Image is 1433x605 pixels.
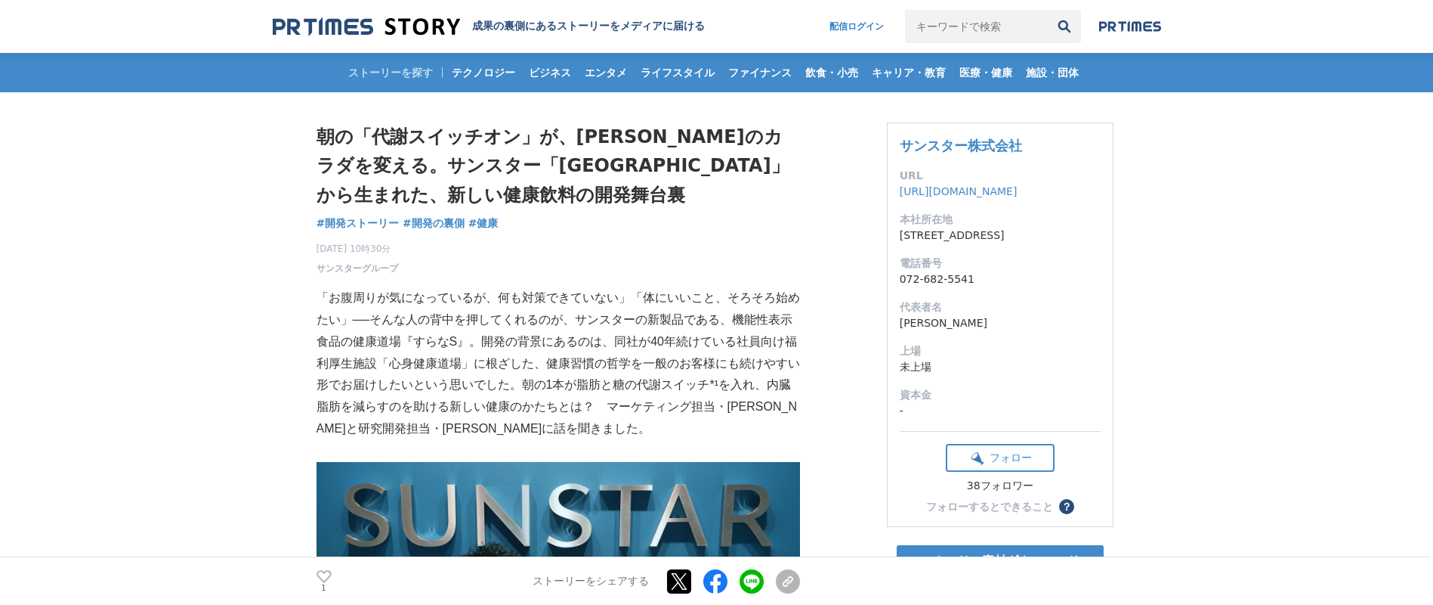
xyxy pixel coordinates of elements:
p: 1 [317,585,332,592]
span: ライフスタイル [635,66,721,79]
span: キャリア・教育 [866,66,952,79]
dt: URL [900,168,1101,184]
dd: 072-682-5541 [900,271,1101,287]
a: サンスターグループ [317,262,398,275]
a: 施設・団体 [1020,53,1085,92]
span: ファイナンス [722,66,798,79]
img: prtimes [1099,20,1161,33]
a: ファイナンス [722,53,798,92]
dd: - [900,403,1101,419]
a: ビジネス [523,53,577,92]
h1: 朝の「代謝スイッチオン」が、[PERSON_NAME]のカラダを変える。サンスター「[GEOGRAPHIC_DATA]」から生まれた、新しい健康飲料の開発舞台裏 [317,123,800,209]
input: キーワードで検索 [905,10,1048,43]
img: 成果の裏側にあるストーリーをメディアに届ける [273,17,460,37]
a: 配信ログイン [814,10,899,43]
a: ストーリー素材ダウンロード [897,545,1104,577]
span: 飲食・小売 [799,66,864,79]
a: #開発の裏側 [403,216,465,231]
span: 施設・団体 [1020,66,1085,79]
dt: 電話番号 [900,256,1101,271]
dt: 本社所在地 [900,212,1101,228]
a: [URL][DOMAIN_NAME] [900,185,1018,197]
span: #健康 [468,216,499,230]
dt: 資本金 [900,387,1101,403]
dt: 上場 [900,343,1101,359]
a: テクノロジー [446,53,521,92]
a: 成果の裏側にあるストーリーをメディアに届ける 成果の裏側にあるストーリーをメディアに届ける [273,17,705,37]
a: #開発ストーリー [317,216,400,231]
p: ストーリーをシェアする [533,575,649,588]
div: フォローするとできること [926,501,1053,512]
span: #開発の裏側 [403,216,465,230]
span: ビジネス [523,66,577,79]
button: フォロー [946,444,1055,472]
dt: 代表者名 [900,299,1101,315]
a: サンスター株式会社 [900,138,1022,154]
h2: 成果の裏側にあるストーリーをメディアに届ける [472,20,705,33]
a: エンタメ [579,53,633,92]
span: テクノロジー [446,66,521,79]
p: 「お腹周りが気になっているが、何も対策できていない」「体にいいこと、そろそろ始めたい」──そんな人の背中を押してくれるのが、サンスターの新製品である、機能性表示食品の健康道場『すらなS』。開発の... [317,287,800,440]
button: 検索 [1048,10,1081,43]
span: ？ [1061,501,1072,512]
dd: [PERSON_NAME] [900,315,1101,331]
span: #開発ストーリー [317,216,400,230]
a: 飲食・小売 [799,53,864,92]
span: エンタメ [579,66,633,79]
dd: 未上場 [900,359,1101,375]
a: キャリア・教育 [866,53,952,92]
a: 医療・健康 [953,53,1018,92]
span: [DATE] 10時30分 [317,242,398,256]
span: 医療・健康 [953,66,1018,79]
div: 38フォロワー [946,479,1055,493]
dd: [STREET_ADDRESS] [900,228,1101,244]
a: #健康 [468,216,499,231]
a: ライフスタイル [635,53,721,92]
button: ？ [1059,499,1074,514]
